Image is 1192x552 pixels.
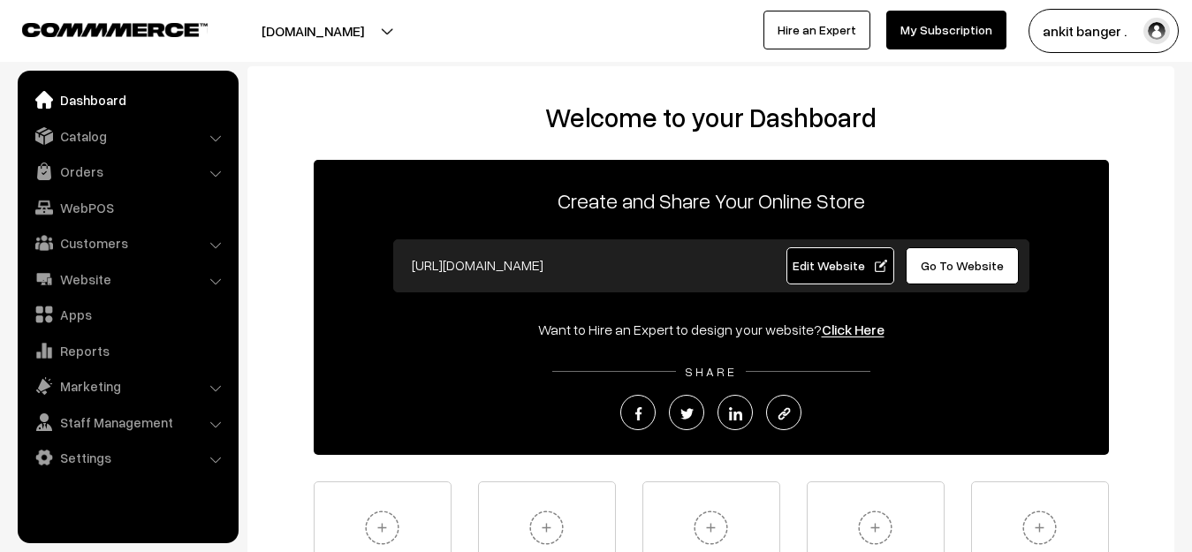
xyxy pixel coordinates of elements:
img: plus.svg [687,503,735,552]
img: plus.svg [522,503,571,552]
a: Go To Website [906,247,1020,284]
a: Hire an Expert [763,11,870,49]
a: COMMMERCE [22,18,177,39]
a: Staff Management [22,406,232,438]
a: Apps [22,299,232,330]
a: Click Here [822,321,885,338]
p: Create and Share Your Online Store [314,185,1109,216]
a: Catalog [22,120,232,152]
button: [DOMAIN_NAME] [200,9,426,53]
img: plus.svg [851,503,900,552]
a: Settings [22,442,232,473]
span: SHARE [676,364,746,379]
a: Reports [22,335,232,367]
button: ankit banger . [1029,9,1179,53]
a: Dashboard [22,84,232,116]
img: user [1143,18,1170,44]
img: plus.svg [358,503,406,552]
a: Orders [22,155,232,187]
span: Go To Website [921,258,1004,273]
h2: Welcome to your Dashboard [265,102,1157,133]
a: Website [22,263,232,295]
a: WebPOS [22,192,232,223]
div: Want to Hire an Expert to design your website? [314,319,1109,340]
a: My Subscription [886,11,1006,49]
a: Customers [22,227,232,259]
a: Marketing [22,370,232,402]
img: COMMMERCE [22,23,208,36]
img: plus.svg [1015,503,1064,552]
span: Edit Website [793,258,887,273]
a: Edit Website [786,247,894,284]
